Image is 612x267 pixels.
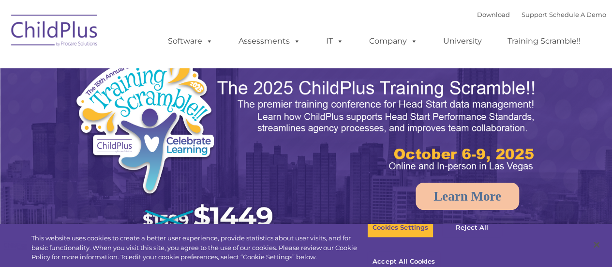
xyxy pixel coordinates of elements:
[477,11,510,18] a: Download
[498,31,590,51] a: Training Scramble!!
[442,218,502,238] button: Reject All
[31,234,367,262] div: This website uses cookies to create a better user experience, provide statistics about user visit...
[158,31,223,51] a: Software
[477,11,606,18] font: |
[522,11,547,18] a: Support
[359,31,427,51] a: Company
[549,11,606,18] a: Schedule A Demo
[316,31,353,51] a: IT
[367,218,433,238] button: Cookies Settings
[229,31,310,51] a: Assessments
[586,234,607,255] button: Close
[433,31,492,51] a: University
[416,183,519,210] a: Learn More
[6,8,103,56] img: ChildPlus by Procare Solutions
